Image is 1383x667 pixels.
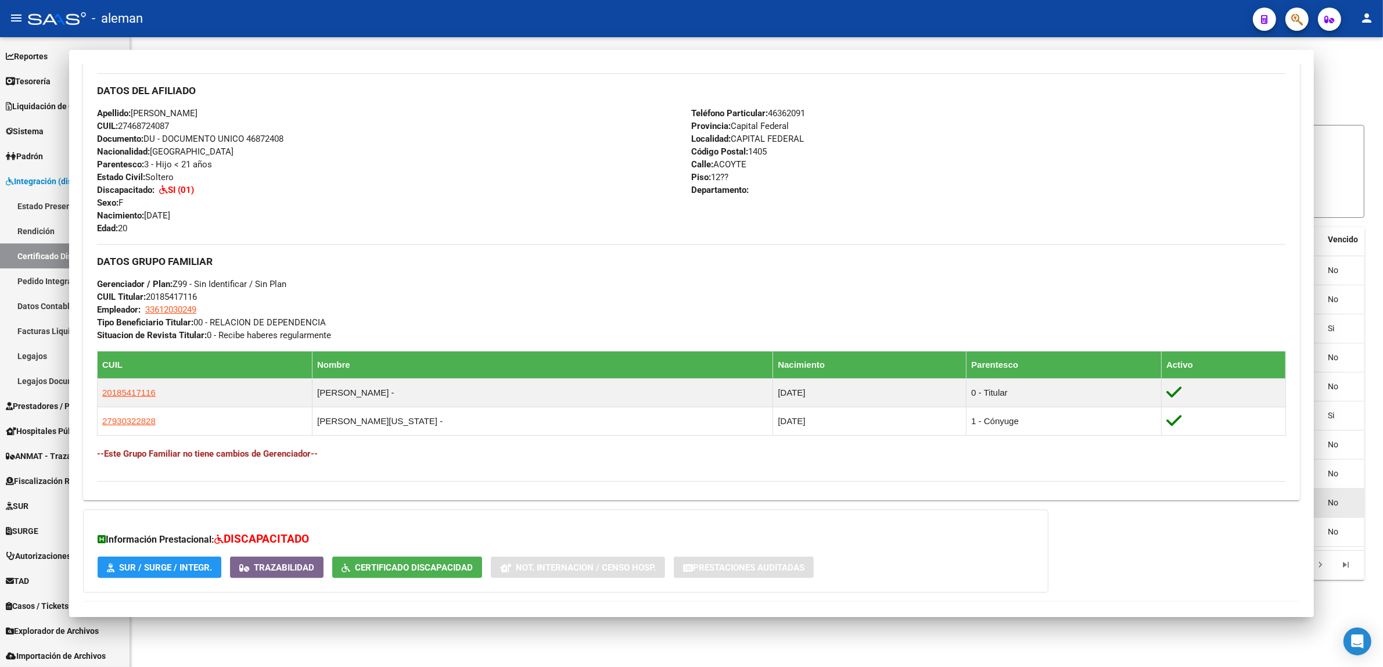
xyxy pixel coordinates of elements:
[1309,559,1331,572] a: go to next page
[1328,527,1338,536] span: No
[6,525,38,537] span: SURGE
[6,625,99,637] span: Explorador de Archivos
[97,279,173,289] strong: Gerenciador / Plan:
[98,531,1034,548] h3: Información Prestacional:
[1328,498,1338,507] span: No
[312,407,773,436] td: [PERSON_NAME][US_STATE] -
[97,121,118,131] strong: CUIL:
[6,600,69,612] span: Casos / Tickets
[6,550,71,562] span: Autorizaciones
[967,379,1162,407] td: 0 - Titular
[9,11,23,25] mat-icon: menu
[97,185,155,195] strong: Discapacitado:
[224,532,309,546] span: DISCAPACITADO
[97,330,207,340] strong: Situacion de Revista Titular:
[97,255,1286,268] h3: DATOS GRUPO FAMILIAR
[168,185,194,195] strong: SI (01)
[97,134,143,144] strong: Documento:
[1328,324,1334,333] span: Si
[773,407,967,436] td: [DATE]
[6,150,43,163] span: Padrón
[230,557,324,578] button: Trazabilidad
[1328,382,1338,391] span: No
[1328,353,1338,362] span: No
[98,557,221,578] button: SUR / SURGE / INTEGR.
[691,121,731,131] strong: Provincia:
[97,159,144,170] strong: Parentesco:
[691,121,789,131] span: Capital Federal
[691,159,713,170] strong: Calle:
[691,108,768,119] strong: Teléfono Particular:
[97,198,118,208] strong: Sexo:
[1335,559,1357,572] a: go to last page
[6,450,97,462] span: ANMAT - Trazabilidad
[491,557,665,578] button: Not. Internacion / Censo Hosp.
[1328,295,1338,304] span: No
[6,125,44,138] span: Sistema
[97,279,286,289] span: Z99 - Sin Identificar / Sin Plan
[1328,266,1338,275] span: No
[6,400,112,413] span: Prestadores / Proveedores
[98,352,312,379] th: CUIL
[97,108,131,119] strong: Apellido:
[6,75,51,88] span: Tesorería
[97,134,283,144] span: DU - DOCUMENTO UNICO 46872408
[967,407,1162,436] td: 1 - Cónyuge
[332,557,482,578] button: Certificado Discapacidad
[97,304,141,315] strong: Empleador:
[97,223,127,234] span: 20
[6,575,29,587] span: TAD
[691,146,767,157] span: 1405
[773,352,967,379] th: Nacimiento
[97,146,150,157] strong: Nacionalidad:
[1328,411,1334,420] span: Si
[355,562,473,573] span: Certificado Discapacidad
[97,223,118,234] strong: Edad:
[6,650,106,662] span: Importación de Archivos
[102,388,156,397] span: 20185417116
[691,134,804,144] span: CAPITAL FEDERAL
[691,146,748,157] strong: Código Postal:
[97,146,234,157] span: [GEOGRAPHIC_DATA]
[97,292,197,302] span: 20185417116
[312,379,773,407] td: [PERSON_NAME] -
[97,108,197,119] span: [PERSON_NAME]
[97,198,123,208] span: F
[516,562,656,573] span: Not. Internacion / Censo Hosp.
[691,159,746,170] span: ACOYTE
[691,172,711,182] strong: Piso:
[1162,352,1286,379] th: Activo
[97,317,326,328] span: 00 - RELACION DE DEPENDENCIA
[6,175,113,188] span: Integración (discapacidad)
[312,352,773,379] th: Nombre
[691,185,749,195] strong: Departamento:
[1328,235,1358,244] span: Vencido
[83,602,1300,630] mat-expansion-panel-header: Aportes y Contribuciones del Afiliado: 27468724087
[674,557,814,578] button: Prestaciones Auditadas
[1328,469,1338,478] span: No
[119,562,212,573] span: SUR / SURGE / INTEGR.
[97,330,331,340] span: 0 - Recibe haberes regularmente
[6,475,76,487] span: Fiscalización RG
[145,304,196,315] span: 33612030249
[1344,627,1371,655] div: Open Intercom Messenger
[97,84,1286,97] h3: DATOS DEL AFILIADO
[97,317,193,328] strong: Tipo Beneficiario Titular:
[97,210,144,221] strong: Nacimiento:
[92,6,143,31] span: - aleman
[97,121,169,131] span: 27468724087
[97,447,1286,460] h4: --Este Grupo Familiar no tiene cambios de Gerenciador--
[967,352,1162,379] th: Parentesco
[6,100,107,113] span: Liquidación de Convenios
[97,292,146,302] strong: CUIL Titular:
[1323,227,1375,252] datatable-header-cell: Vencido
[6,500,28,512] span: SUR
[691,134,731,144] strong: Localidad:
[691,172,728,182] span: 12??
[254,562,314,573] span: Trazabilidad
[693,562,804,573] span: Prestaciones Auditadas
[102,416,156,426] span: 27930322828
[1328,440,1338,449] span: No
[97,210,170,221] span: [DATE]
[97,172,174,182] span: Soltero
